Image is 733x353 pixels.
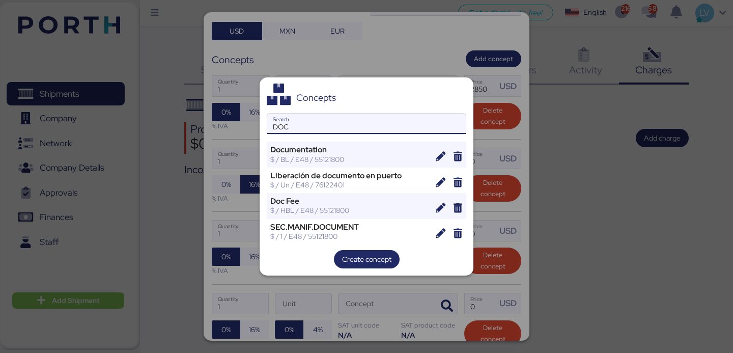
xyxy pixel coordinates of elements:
div: Liberación de documento en puerto [270,171,429,180]
div: $ / Un / E48 / 76122401 [270,180,429,189]
div: $ / BL / E48 / 55121800 [270,155,429,164]
div: SEC.MANIF.DOCUMENT [270,223,429,232]
input: Search [267,114,466,134]
button: Create concept [334,250,400,268]
div: $ / HBL / E48 / 55121800 [270,206,429,215]
div: Documentation [270,145,429,154]
div: $ / 1 / E48 / 55121800 [270,232,429,241]
div: Concepts [296,93,336,102]
div: Doc Fee [270,197,429,206]
span: Create concept [342,253,391,265]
